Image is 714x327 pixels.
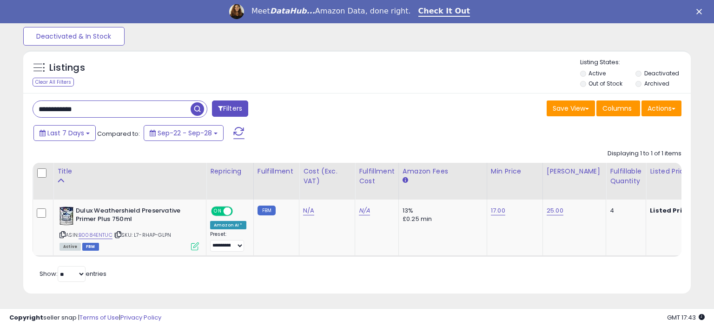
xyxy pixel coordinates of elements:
a: Check It Out [418,7,470,17]
a: 25.00 [547,206,563,215]
div: Fulfillment [258,167,295,176]
b: Dulux Weathershield Preservative Primer Plus 750ml [76,207,189,226]
div: Preset: [210,231,246,252]
span: Compared to: [97,129,140,138]
label: Active [588,69,606,77]
small: FBM [258,206,276,215]
a: 17.00 [491,206,505,215]
div: 4 [610,207,639,215]
div: Meet Amazon Data, done right. [251,7,411,16]
div: Amazon AI * [210,221,246,229]
a: Privacy Policy [120,313,161,322]
div: seller snap | | [9,314,161,322]
div: Clear All Filters [33,78,74,87]
span: FBM [82,243,99,251]
i: DataHub... [270,7,315,15]
img: Profile image for Georgie [229,4,244,19]
a: B0084ENTUC [79,231,112,239]
span: 2025-10-6 17:43 GMT [667,313,705,322]
button: Save View [547,100,595,116]
h5: Listings [49,61,85,74]
span: OFF [231,207,246,215]
strong: Copyright [9,313,43,322]
span: ON [212,207,224,215]
button: Columns [596,100,640,116]
div: Title [57,167,202,176]
div: [PERSON_NAME] [547,167,602,176]
p: Listing States: [580,58,691,67]
img: 517iNXkQ-HL._SL40_.jpg [59,207,73,225]
div: Displaying 1 to 1 of 1 items [608,149,681,158]
div: Repricing [210,167,250,176]
button: Sep-22 - Sep-28 [144,125,224,141]
div: Min Price [491,167,539,176]
div: Amazon Fees [403,167,483,176]
button: Filters [212,100,248,117]
a: Terms of Use [79,313,119,322]
button: Actions [641,100,681,116]
b: Listed Price: [650,206,692,215]
a: N/A [359,206,370,215]
span: Sep-22 - Sep-28 [158,128,212,138]
button: Deactivated & In Stock [23,27,125,46]
a: N/A [303,206,314,215]
div: Close [696,8,706,14]
span: Last 7 Days [47,128,84,138]
label: Archived [644,80,669,87]
div: £0.25 min [403,215,480,223]
label: Out of Stock [588,80,622,87]
span: All listings currently available for purchase on Amazon [59,243,81,251]
div: ASIN: [59,207,199,250]
div: Fulfillment Cost [359,167,395,186]
span: | SKU: L7-RHAP-GLPN [114,231,171,239]
div: Fulfillable Quantity [610,167,642,186]
span: Show: entries [40,269,106,278]
div: 13% [403,207,480,215]
span: Columns [602,104,632,113]
button: Last 7 Days [33,125,96,141]
div: Cost (Exc. VAT) [303,167,351,186]
small: Amazon Fees. [403,176,408,185]
label: Deactivated [644,69,679,77]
